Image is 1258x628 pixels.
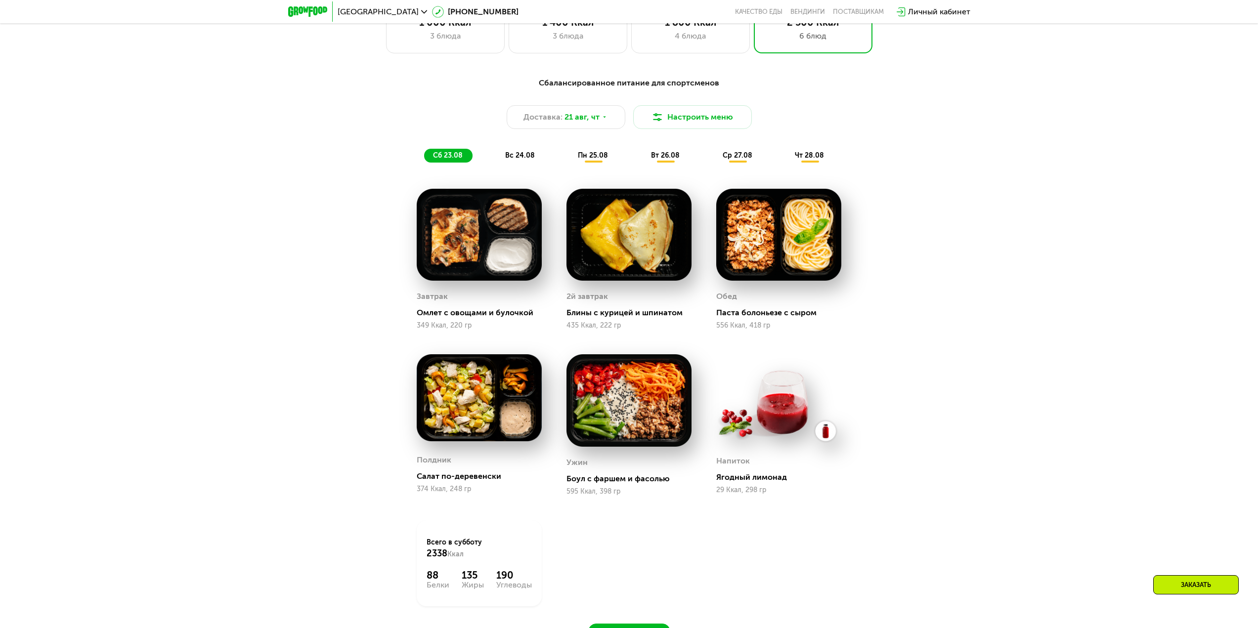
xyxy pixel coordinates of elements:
[496,569,532,581] div: 190
[908,6,970,18] div: Личный кабинет
[566,308,699,318] div: Блины с курицей и шпинатом
[833,8,884,16] div: поставщикам
[417,322,542,330] div: 349 Ккал, 220 гр
[462,581,484,589] div: Жиры
[651,151,680,160] span: вт 26.08
[338,8,419,16] span: [GEOGRAPHIC_DATA]
[417,485,542,493] div: 374 Ккал, 248 гр
[417,471,550,481] div: Салат по-деревенски
[433,151,463,160] span: сб 23.08
[523,111,563,123] span: Доставка:
[396,30,494,42] div: 3 блюда
[566,455,588,470] div: Ужин
[566,289,608,304] div: 2й завтрак
[417,308,550,318] div: Омлет с овощами и булочкой
[633,105,752,129] button: Настроить меню
[462,569,484,581] div: 135
[447,550,464,558] span: Ккал
[427,538,532,559] div: Всего в субботу
[716,472,849,482] div: Ягодный лимонад
[566,322,692,330] div: 435 Ккал, 222 гр
[642,30,739,42] div: 4 блюда
[716,308,849,318] div: Паста болоньезе с сыром
[716,486,841,494] div: 29 Ккал, 298 гр
[337,77,922,89] div: Сбалансированное питание для спортсменов
[716,322,841,330] div: 556 Ккал, 418 гр
[716,454,750,468] div: Напиток
[723,151,752,160] span: ср 27.08
[519,30,617,42] div: 3 блюда
[427,548,447,559] span: 2338
[505,151,535,160] span: вс 24.08
[564,111,600,123] span: 21 авг, чт
[417,453,451,467] div: Полдник
[795,151,824,160] span: чт 28.08
[417,289,448,304] div: Завтрак
[427,581,449,589] div: Белки
[432,6,519,18] a: [PHONE_NUMBER]
[578,151,608,160] span: пн 25.08
[427,569,449,581] div: 88
[764,30,862,42] div: 6 блюд
[1153,575,1239,594] div: Заказать
[790,8,825,16] a: Вендинги
[716,289,737,304] div: Обед
[566,488,692,496] div: 595 Ккал, 398 гр
[735,8,782,16] a: Качество еды
[566,474,699,484] div: Боул с фаршем и фасолью
[496,581,532,589] div: Углеводы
